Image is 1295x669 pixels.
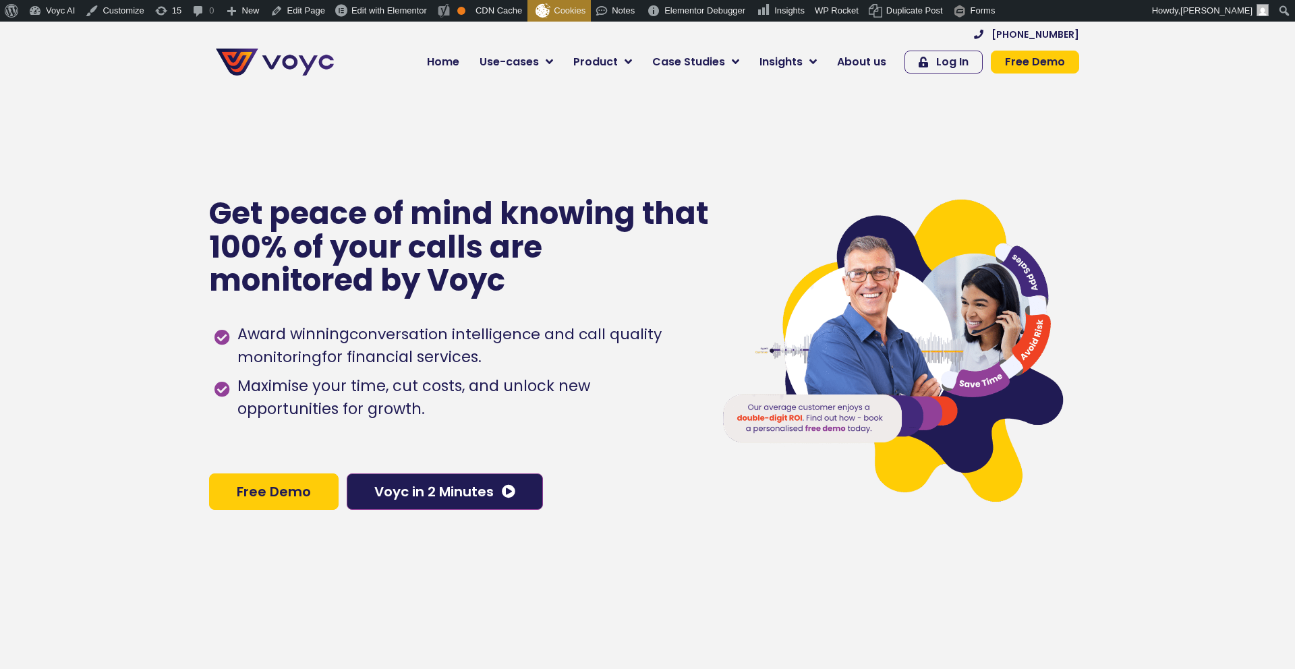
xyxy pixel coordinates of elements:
span: Voyc in 2 Minutes [374,485,494,498]
span: Edit with Elementor [351,5,427,16]
a: Case Studies [642,49,749,76]
p: Get peace of mind knowing that 100% of your calls are monitored by Voyc [209,197,710,297]
a: Free Demo [209,473,339,510]
span: Use-cases [480,54,539,70]
a: About us [827,49,896,76]
span: Case Studies [652,54,725,70]
a: Log In [904,51,983,74]
span: Home [427,54,459,70]
img: voyc-full-logo [216,49,334,76]
span: Product [573,54,618,70]
h1: conversation intelligence and call quality monitoring [237,324,662,368]
span: Log In [936,57,969,67]
a: Product [563,49,642,76]
a: [PHONE_NUMBER] [974,30,1079,39]
span: Free Demo [1005,57,1065,67]
span: Free Demo [237,485,311,498]
a: Use-cases [469,49,563,76]
span: Maximise your time, cut costs, and unlock new opportunities for growth. [234,375,695,421]
a: Home [417,49,469,76]
div: OK [457,7,465,15]
span: Insights [759,54,803,70]
span: [PERSON_NAME] [1180,5,1253,16]
span: About us [837,54,886,70]
span: Award winning for financial services. [234,323,695,369]
span: [PHONE_NUMBER] [991,30,1079,39]
a: Insights [749,49,827,76]
a: Voyc in 2 Minutes [347,473,543,510]
a: Free Demo [991,51,1079,74]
